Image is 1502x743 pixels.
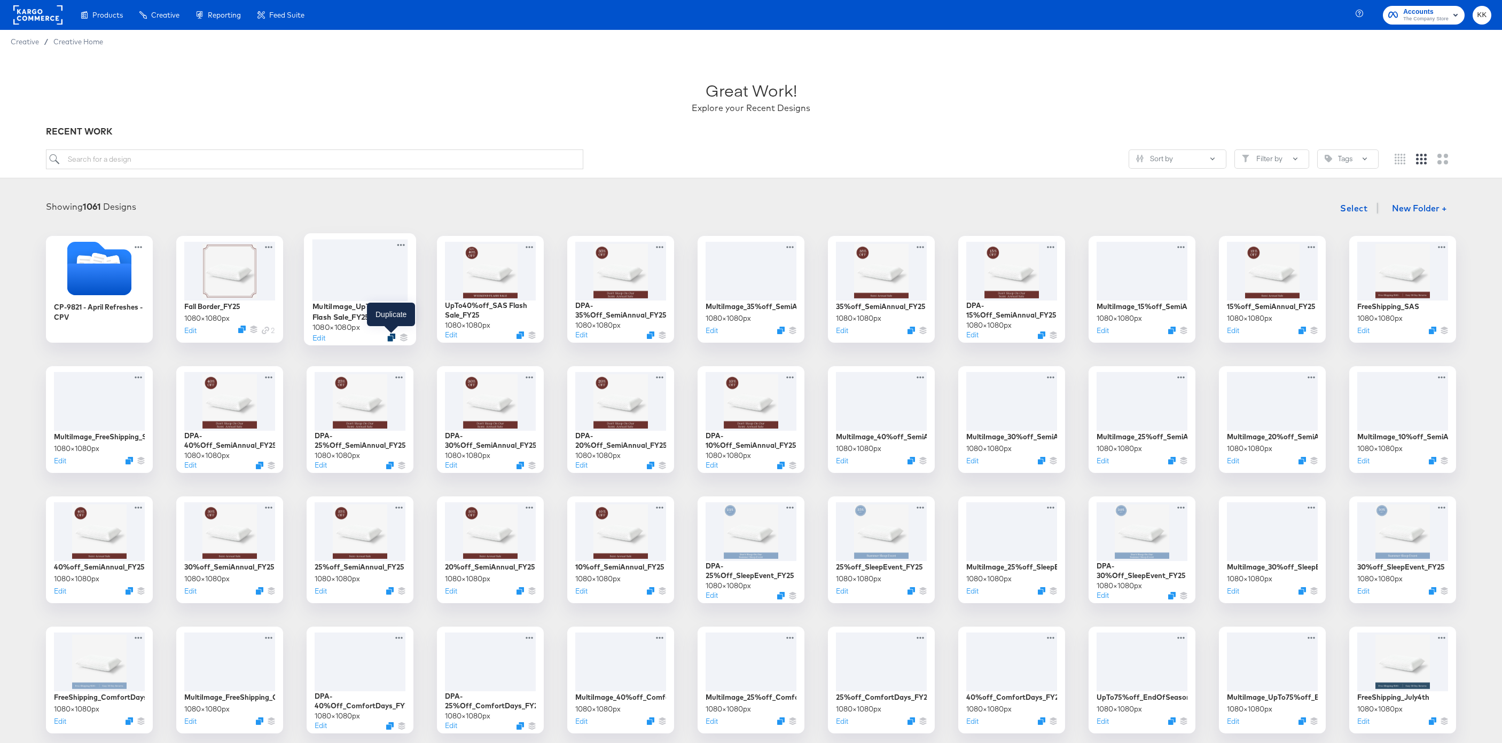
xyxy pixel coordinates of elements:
[184,460,197,470] button: Edit
[698,366,804,473] div: DPA-10%Off_SemiAnnual_FY251080×1080pxEditDuplicate
[1340,201,1367,216] span: Select
[706,302,796,312] div: MultiImage_35%off_SemiAnnual_FY25
[1403,6,1449,18] span: Accounts
[1227,326,1239,336] button: Edit
[304,233,416,345] div: MultiImage_UpTo40%off_SAS Flash Sale_FY251080×1080pxEditDuplicate
[836,574,881,584] div: 1080 × 1080 px
[908,457,915,464] button: Duplicate
[1168,327,1176,334] button: Duplicate
[184,431,275,450] div: DPA-40%Off_SemiAnnual_FY25
[1168,592,1176,599] svg: Duplicate
[777,327,785,334] svg: Duplicate
[836,326,848,336] button: Edit
[698,236,804,343] div: MultiImage_35%off_SemiAnnual_FY251080×1080pxEditDuplicate
[1429,327,1436,334] button: Duplicate
[966,574,1012,584] div: 1080 × 1080 px
[262,327,269,334] svg: Link
[386,462,394,469] svg: Duplicate
[647,717,654,725] svg: Duplicate
[647,331,654,339] svg: Duplicate
[828,366,935,473] div: MultiImage_40%off_SemiAnnual_FY251080×1080pxEditDuplicate
[312,322,360,332] div: 1080 × 1080 px
[1097,692,1187,702] div: UpTo75%off_EndOfSeason_FY25
[966,330,979,340] button: Edit
[184,562,275,572] div: 30%off_SemiAnnual_FY25
[54,444,99,454] div: 1080 × 1080 px
[966,301,1057,320] div: DPA-15%Off_SemiAnnual_FY25
[1403,15,1449,23] span: The Company Store
[706,561,796,581] div: DPA-25%Off_SleepEvent_FY25
[126,717,133,725] svg: Duplicate
[567,236,674,343] div: DPA-35%Off_SemiAnnual_FY251080×1080pxEditDuplicate
[836,586,848,596] button: Edit
[1298,327,1306,334] button: Duplicate
[517,331,524,339] button: Duplicate
[1097,432,1187,442] div: MultiImage_25%off_SemiAnnual_FY25
[706,692,796,702] div: MultiImage_25%off_ComfortDays_FY25
[1325,155,1332,162] svg: Tag
[908,327,915,334] button: Duplicate
[1038,717,1045,725] svg: Duplicate
[1097,704,1142,714] div: 1080 × 1080 px
[836,692,927,702] div: 25%off_ComfortDays_FY25
[1357,456,1370,466] button: Edit
[1097,561,1187,581] div: DPA-30%Off_SleepEvent_FY25
[54,432,145,442] div: MultiImage_FreeShipping_SAS_FY25
[307,366,413,473] div: DPA-25%Off_SemiAnnual_FY251080×1080pxEditDuplicate
[445,562,535,572] div: 20%off_SemiAnnual_FY25
[445,711,490,721] div: 1080 × 1080 px
[1219,627,1326,733] div: MultiImage_UpTo75%off_EndofSeason_FY251080×1080pxEditDuplicate
[184,302,240,312] div: Fall Border_FY25
[1477,9,1487,21] span: KK
[1349,496,1456,603] div: 30%off_SleepEvent_FY251080×1080pxEditDuplicate
[517,462,524,469] svg: Duplicate
[958,366,1065,473] div: MultiImage_30%off_SemiAnnual_FY251080×1080pxEditDuplicate
[836,704,881,714] div: 1080 × 1080 px
[1219,366,1326,473] div: MultiImage_20%off_SemiAnnual_FY251080×1080pxEditDuplicate
[437,366,544,473] div: DPA-30%Off_SemiAnnual_FY251080×1080pxEditDuplicate
[1234,149,1309,169] button: FilterFilter by
[83,201,101,212] strong: 1061
[256,587,263,595] svg: Duplicate
[1227,313,1272,323] div: 1080 × 1080 px
[315,562,404,572] div: 25%off_SemiAnnual_FY25
[1429,587,1436,595] svg: Duplicate
[575,330,588,340] button: Edit
[567,366,674,473] div: DPA-20%Off_SemiAnnual_FY251080×1080pxEditDuplicate
[647,587,654,595] svg: Duplicate
[706,716,718,726] button: Edit
[692,102,810,114] div: Explore your Recent Designs
[908,587,915,595] svg: Duplicate
[315,574,360,584] div: 1080 × 1080 px
[1089,236,1195,343] div: MultiImage_15%off_SemiAnnual_FY251080×1080pxEditDuplicate
[445,574,490,584] div: 1080 × 1080 px
[647,462,654,469] svg: Duplicate
[1038,587,1045,595] svg: Duplicate
[1219,236,1326,343] div: 15%off_SemiAnnual_FY251080×1080pxEditDuplicate
[777,462,785,469] svg: Duplicate
[1395,154,1405,164] svg: Small grid
[184,326,197,336] button: Edit
[126,457,133,464] button: Duplicate
[1227,444,1272,454] div: 1080 × 1080 px
[256,717,263,725] button: Duplicate
[836,313,881,323] div: 1080 × 1080 px
[706,460,718,470] button: Edit
[567,496,674,603] div: 10%off_SemiAnnual_FY251080×1080pxEditDuplicate
[958,496,1065,603] div: MultiImage_25%off_SleepEvent_FY251080×1080pxEditDuplicate
[1298,587,1306,595] svg: Duplicate
[1357,704,1403,714] div: 1080 × 1080 px
[256,462,263,469] button: Duplicate
[575,301,666,320] div: DPA-35%Off_SemiAnnual_FY25
[1097,716,1109,726] button: Edit
[1227,432,1318,442] div: MultiImage_20%off_SemiAnnual_FY25
[706,313,751,323] div: 1080 × 1080 px
[517,722,524,730] svg: Duplicate
[777,592,785,599] button: Duplicate
[1227,574,1272,584] div: 1080 × 1080 px
[966,692,1057,702] div: 40%off_ComfortDays_FY25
